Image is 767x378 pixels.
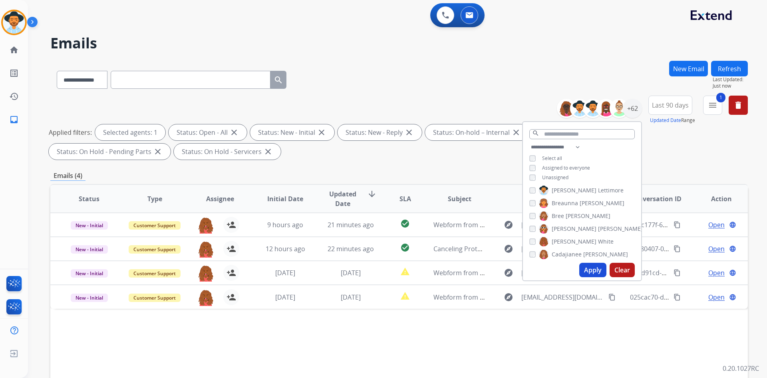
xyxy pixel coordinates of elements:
mat-icon: home [9,45,19,55]
button: New Email [669,61,708,76]
span: [PERSON_NAME] [566,212,610,220]
span: Customer Support [129,221,181,230]
mat-icon: content_copy [674,294,681,301]
div: Status: On Hold - Servicers [174,144,281,160]
span: [DATE] [275,293,295,302]
button: Last 90 days [648,96,692,115]
span: [EMAIL_ADDRESS][DOMAIN_NAME] [521,244,604,254]
mat-icon: close [404,128,414,137]
p: Applied filters: [49,128,92,137]
span: 12 hours ago [266,244,305,253]
mat-icon: inbox [9,115,19,124]
th: Action [682,185,748,213]
span: [DATE] [341,293,361,302]
mat-icon: language [729,221,736,228]
mat-icon: person_add [227,220,236,230]
span: White [598,238,614,246]
span: 025cac70-de30-45fb-8065-653a9f0a3d14 [630,293,750,302]
h2: Emails [50,35,748,51]
span: Webform from [EMAIL_ADDRESS][DOMAIN_NAME] on [DATE] [433,293,614,302]
span: Breaunna [552,199,578,207]
mat-icon: content_copy [674,269,681,276]
mat-icon: check_circle [400,243,410,252]
mat-icon: explore [504,268,513,278]
span: [PERSON_NAME] [580,199,624,207]
mat-icon: check_circle [400,219,410,228]
mat-icon: delete [733,100,743,110]
span: [PERSON_NAME] [552,238,596,246]
img: agent-avatar [198,265,214,282]
mat-icon: content_copy [608,294,616,301]
div: Status: New - Reply [338,124,422,140]
span: 21 minutes ago [328,220,374,229]
mat-icon: person_add [227,268,236,278]
p: Emails (4) [50,171,85,181]
span: [DATE] [275,268,295,277]
span: [DATE] [341,268,361,277]
mat-icon: close [263,147,273,156]
div: Status: On-hold – Internal [425,124,529,140]
mat-icon: explore [504,244,513,254]
button: Refresh [711,61,748,76]
span: New - Initial [71,269,108,278]
span: [PERSON_NAME] [583,250,628,258]
span: Range [650,117,695,124]
div: Status: Open - All [169,124,247,140]
mat-icon: search [274,75,283,85]
span: SLA [399,194,411,204]
button: Clear [610,263,635,277]
img: agent-avatar [198,241,214,258]
span: Cadajianee [552,250,582,258]
span: [EMAIL_ADDRESS][DOMAIN_NAME] [521,220,604,230]
mat-icon: explore [504,220,513,230]
span: 9 hours ago [267,220,303,229]
mat-icon: content_copy [674,221,681,228]
span: Subject [448,194,471,204]
button: 1 [703,96,722,115]
span: Open [708,220,725,230]
div: Selected agents: 1 [95,124,165,140]
div: +62 [623,99,642,118]
span: Assignee [206,194,234,204]
mat-icon: language [729,269,736,276]
span: Assigned to everyone [542,164,590,171]
mat-icon: close [153,147,163,156]
mat-icon: content_copy [674,245,681,252]
span: Last Updated: [713,76,748,83]
mat-icon: language [729,245,736,252]
span: New - Initial [71,221,108,230]
mat-icon: report_problem [400,267,410,276]
span: Initial Date [267,194,303,204]
mat-icon: arrow_downward [367,189,377,199]
span: Updated Date [325,189,361,208]
span: New - Initial [71,245,108,254]
span: 1 [716,93,725,102]
span: [EMAIL_ADDRESS][DOMAIN_NAME] [521,268,604,278]
span: [PERSON_NAME] [552,225,596,233]
span: Webform from [EMAIL_ADDRESS][DOMAIN_NAME] on [DATE] [433,220,614,229]
span: Conversation ID [630,194,682,204]
span: Customer Support [129,294,181,302]
mat-icon: person_add [227,292,236,302]
span: Open [708,244,725,254]
mat-icon: report_problem [400,291,410,301]
span: Select all [542,155,562,162]
mat-icon: close [511,128,521,137]
mat-icon: close [317,128,326,137]
span: 22 minutes ago [328,244,374,253]
span: Bree [552,212,564,220]
p: 0.20.1027RC [723,364,759,373]
mat-icon: explore [504,292,513,302]
span: Unassigned [542,174,568,181]
span: Lettimore [598,186,624,194]
mat-icon: close [229,128,239,137]
img: agent-avatar [198,289,214,306]
span: New - Initial [71,294,108,302]
span: Open [708,268,725,278]
span: Status [79,194,99,204]
span: [EMAIL_ADDRESS][DOMAIN_NAME] [521,292,604,302]
img: agent-avatar [198,217,214,234]
span: [PERSON_NAME] [598,225,643,233]
span: Type [147,194,162,204]
mat-icon: language [729,294,736,301]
